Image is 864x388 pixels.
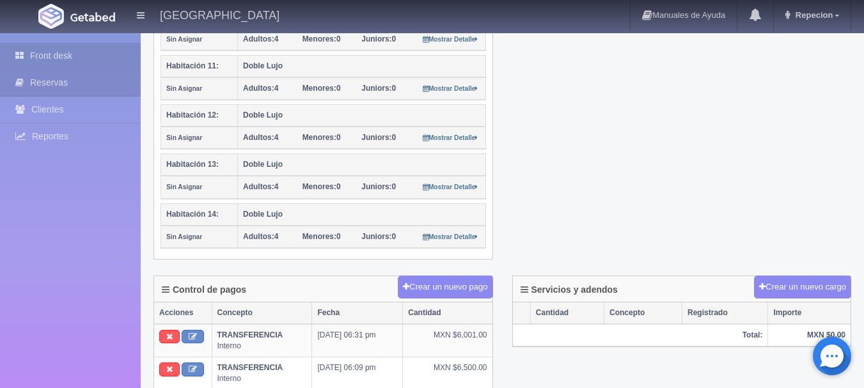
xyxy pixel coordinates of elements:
strong: Adultos: [243,133,274,142]
strong: Menores: [302,133,336,142]
small: Sin Asignar [166,233,202,240]
td: Interno [212,324,312,357]
span: 0 [302,84,341,93]
a: Mostrar Detalle [423,182,478,191]
span: 0 [361,84,396,93]
span: 0 [361,35,396,43]
strong: Juniors: [361,35,391,43]
td: MXN $6,001.00 [403,324,492,357]
strong: Menores: [302,35,336,43]
th: Total: [513,324,768,346]
strong: Adultos: [243,232,274,241]
strong: Juniors: [361,232,391,241]
small: Sin Asignar [166,183,202,190]
span: 0 [361,182,396,191]
a: Mostrar Detalle [423,133,478,142]
span: 4 [243,182,278,191]
h4: Control de pagos [162,285,246,295]
th: Registrado [682,302,768,324]
b: TRANSFERENCIA [217,330,283,339]
small: Sin Asignar [166,134,202,141]
span: 4 [243,232,278,241]
th: MXN $0.00 [768,324,851,346]
b: Habitación 13: [166,160,219,169]
strong: Juniors: [361,133,391,142]
small: Mostrar Detalle [423,36,478,43]
span: 0 [302,232,341,241]
strong: Adultos: [243,35,274,43]
a: Mostrar Detalle [423,35,478,43]
button: Crear un nuevo cargo [754,275,851,299]
th: Concepto [212,302,312,324]
small: Mostrar Detalle [423,183,478,190]
small: Mostrar Detalle [423,85,478,92]
span: 0 [361,133,396,142]
span: 4 [243,133,278,142]
th: Doble Lujo [238,203,486,226]
strong: Adultos: [243,182,274,191]
th: Doble Lujo [238,154,486,176]
b: Habitación 14: [166,210,219,219]
td: [DATE] 06:31 pm [312,324,403,357]
strong: Juniors: [361,84,391,93]
span: 0 [302,133,341,142]
span: Repecion [792,10,833,20]
a: Mostrar Detalle [423,84,478,93]
strong: Juniors: [361,182,391,191]
small: Mostrar Detalle [423,134,478,141]
strong: Adultos: [243,84,274,93]
img: Getabed [38,4,64,29]
strong: Menores: [302,232,336,241]
th: Cantidad [530,302,604,324]
a: Mostrar Detalle [423,232,478,241]
span: 4 [243,35,278,43]
b: TRANSFERENCIA [217,363,283,372]
b: Habitación 11: [166,61,219,70]
small: Sin Asignar [166,85,202,92]
b: Habitación 12: [166,111,219,120]
strong: Menores: [302,182,336,191]
button: Crear un nuevo pago [398,275,492,299]
span: 0 [302,182,341,191]
span: 0 [361,232,396,241]
th: Doble Lujo [238,105,486,127]
small: Sin Asignar [166,36,202,43]
th: Concepto [604,302,682,324]
img: Getabed [70,12,115,22]
th: Doble Lujo [238,55,486,77]
th: Fecha [312,302,403,324]
h4: [GEOGRAPHIC_DATA] [160,6,279,22]
small: Mostrar Detalle [423,233,478,240]
th: Importe [768,302,851,324]
strong: Menores: [302,84,336,93]
th: Acciones [154,302,212,324]
span: 4 [243,84,278,93]
th: Cantidad [403,302,492,324]
h4: Servicios y adendos [521,285,618,295]
span: 0 [302,35,341,43]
